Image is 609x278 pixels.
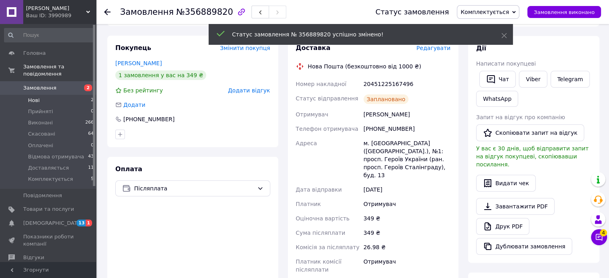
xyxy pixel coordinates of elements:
span: Додати [123,102,145,108]
div: 20451225167496 [362,77,452,91]
span: Запит на відгук про компанію [476,114,565,120]
span: 64 [88,130,94,138]
span: У вас є 30 днів, щоб відправити запит на відгук покупцеві, скопіювавши посилання. [476,145,589,168]
span: Замовлення [23,84,56,92]
div: Отримувач [362,254,452,277]
a: Viber [519,71,547,88]
span: 2 [91,97,94,104]
span: Написати покупцеві [476,60,536,67]
button: Видати чек [476,175,536,192]
span: 2 [84,84,92,91]
span: Відгуки [23,254,44,261]
span: Змінити покупця [220,45,270,51]
span: 0 [91,142,94,149]
span: Нові [28,97,40,104]
div: Статус замовлення [376,8,449,16]
div: Нова Пошта (безкоштовно від 1000 ₴) [306,62,423,70]
span: Комісія за післяплату [296,244,360,250]
span: Jinny Diller [26,5,86,12]
span: Товари та послуги [23,206,74,213]
div: 349 ₴ [362,226,452,240]
span: Номер накладної [296,81,347,87]
span: 5 [91,176,94,183]
span: Прийняті [28,108,53,115]
span: 13 [76,220,86,226]
span: Додати відгук [228,87,270,94]
button: Скопіювати запит на відгук [476,124,584,141]
span: Платник комісії післяплати [296,258,342,273]
div: [PERSON_NAME] [362,107,452,122]
button: Замовлення виконано [527,6,601,18]
span: Повідомлення [23,192,62,199]
a: WhatsApp [476,91,518,107]
span: Скасовані [28,130,55,138]
div: [PHONE_NUMBER] [123,115,175,123]
div: Заплановано [364,94,409,104]
button: Дублювати замовлення [476,238,572,255]
span: Оціночна вартість [296,215,350,222]
span: Комплектується [28,176,73,183]
div: 26.98 ₴ [362,240,452,254]
div: Статус замовлення № 356889820 успішно змінено! [232,30,481,38]
div: м. [GEOGRAPHIC_DATA] ([GEOGRAPHIC_DATA].), №1: просп. Героїв України (ран. просп. Героїв Сталінгр... [362,136,452,182]
span: Покупець [115,44,151,52]
span: Дата відправки [296,186,342,193]
span: Показники роботи компанії [23,233,74,248]
span: Головна [23,50,46,57]
a: [PERSON_NAME] [115,60,162,66]
span: 266 [85,119,94,126]
span: Адреса [296,140,317,146]
span: 43 [88,153,94,160]
span: Дії [476,44,486,52]
span: Доставляється [28,164,69,172]
div: [PHONE_NUMBER] [362,122,452,136]
span: Редагувати [416,45,450,51]
button: Чат [479,71,516,88]
a: Telegram [551,71,590,88]
span: Доставка [296,44,331,52]
span: Виконані [28,119,53,126]
span: 0 [91,108,94,115]
div: 349 ₴ [362,211,452,226]
button: Чат з покупцем4 [591,229,607,245]
span: Відмова отримувача [28,153,84,160]
span: 11 [88,164,94,172]
div: Повернутися назад [104,8,111,16]
a: Завантажити PDF [476,198,555,215]
span: Сума післяплати [296,230,346,236]
span: 1 [86,220,92,226]
span: Отримувач [296,111,328,118]
span: Замовлення та повідомлення [23,63,96,78]
div: [DATE] [362,182,452,197]
span: №356889820 [176,7,233,17]
span: Оплата [115,165,142,173]
span: Статус відправлення [296,95,358,102]
span: Телефон отримувача [296,126,358,132]
div: 1 замовлення у вас на 349 ₴ [115,70,206,80]
span: Платник [296,201,321,207]
span: Оплачені [28,142,53,149]
span: 4 [600,227,607,234]
span: Замовлення виконано [534,9,595,15]
span: Замовлення [120,7,174,17]
span: Післяплата [134,184,254,193]
span: Комплектується [460,9,509,15]
span: Без рейтингу [123,87,163,94]
div: Отримувач [362,197,452,211]
input: Пошук [4,28,94,42]
a: Друк PDF [476,218,529,235]
span: [DEMOGRAPHIC_DATA] [23,220,82,227]
div: Ваш ID: 3990989 [26,12,96,19]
